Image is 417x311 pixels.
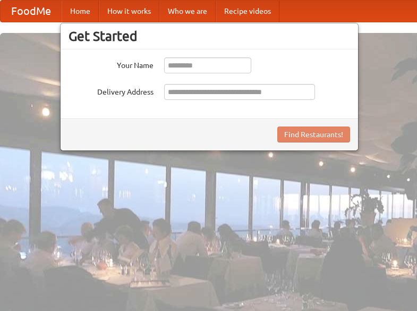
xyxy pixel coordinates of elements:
[216,1,279,22] a: Recipe videos
[1,1,62,22] a: FoodMe
[69,28,350,44] h3: Get Started
[159,1,216,22] a: Who we are
[99,1,159,22] a: How it works
[69,57,154,71] label: Your Name
[62,1,99,22] a: Home
[277,127,350,142] button: Find Restaurants!
[69,84,154,97] label: Delivery Address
